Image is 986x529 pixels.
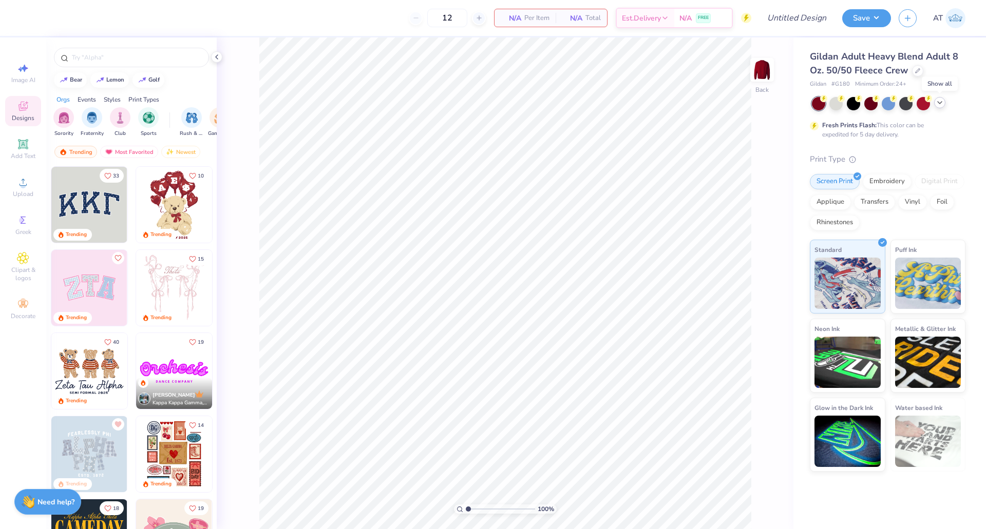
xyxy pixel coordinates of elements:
[56,95,70,104] div: Orgs
[814,337,881,388] img: Neon Ink
[153,391,195,399] span: [PERSON_NAME]
[895,416,961,467] img: Water based Ink
[208,107,232,138] button: filter button
[186,112,198,124] img: Rush & Bid Image
[60,77,68,83] img: trend_line.gif
[113,506,119,511] span: 18
[112,418,124,430] button: Unlike
[198,257,204,262] span: 15
[59,148,67,155] img: trending.gif
[115,130,126,138] span: Club
[127,167,203,243] img: edfb13fc-0e43-44eb-bea2-bf7fc0dd67f9
[933,8,965,28] a: AT
[184,335,208,349] button: Like
[15,228,31,236] span: Greek
[855,80,906,89] span: Minimum Order: 24 +
[922,76,958,91] div: Show all
[81,107,104,138] div: filter for Fraternity
[831,80,850,89] span: # G180
[11,312,35,320] span: Decorate
[81,107,104,138] button: filter button
[115,112,126,124] img: Club Image
[895,258,961,309] img: Puff Ink
[100,501,124,515] button: Like
[150,480,172,488] div: Trending
[127,333,203,409] img: d12c9beb-9502-45c7-ae94-40b97fdd6040
[195,390,203,398] img: topCreatorCrown.gif
[153,399,208,407] span: Kappa Kappa Gamma, [GEOGRAPHIC_DATA][US_STATE]
[945,8,965,28] img: Annabelle Tamez
[810,80,826,89] span: Gildan
[822,121,949,139] div: This color can be expedited for 5 day delivery.
[51,333,127,409] img: a3be6b59-b000-4a72-aad0-0c575b892a6b
[524,13,549,24] span: Per Item
[136,333,212,409] img: e5c25cba-9be7-456f-8dc7-97e2284da968
[214,112,226,124] img: Game Day Image
[814,258,881,309] img: Standard
[184,169,208,183] button: Like
[212,416,288,492] img: b0e5e834-c177-467b-9309-b33acdc40f03
[66,231,87,239] div: Trending
[112,252,124,264] button: Like
[208,130,232,138] span: Game Day
[138,107,159,138] button: filter button
[86,112,98,124] img: Fraternity Image
[138,77,146,83] img: trend_line.gif
[81,130,104,138] span: Fraternity
[538,504,554,514] span: 100 %
[104,95,121,104] div: Styles
[180,130,203,138] span: Rush & Bid
[161,146,200,158] div: Newest
[814,416,881,467] img: Glow in the Dark Ink
[212,167,288,243] img: e74243e0-e378-47aa-a400-bc6bcb25063a
[698,14,709,22] span: FREE
[90,72,129,88] button: lemon
[212,250,288,326] img: d12a98c7-f0f7-4345-bf3a-b9f1b718b86e
[585,13,601,24] span: Total
[105,148,113,155] img: most_fav.gif
[37,497,74,507] strong: Need help?
[66,314,87,322] div: Trending
[930,194,954,210] div: Foil
[895,244,917,255] span: Puff Ink
[622,13,661,24] span: Est. Delivery
[58,112,70,124] img: Sorority Image
[180,107,203,138] button: filter button
[810,194,851,210] div: Applique
[212,333,288,409] img: 190a3832-2857-43c9-9a52-6d493f4406b1
[198,423,204,428] span: 14
[136,250,212,326] img: 83dda5b0-2158-48ca-832c-f6b4ef4c4536
[895,323,956,334] span: Metallic & Glitter Ink
[501,13,521,24] span: N/A
[810,174,860,189] div: Screen Print
[933,12,943,24] span: AT
[100,335,124,349] button: Like
[180,107,203,138] div: filter for Rush & Bid
[915,174,964,189] div: Digital Print
[810,153,965,165] div: Print Type
[54,130,73,138] span: Sorority
[810,215,860,230] div: Rhinestones
[141,130,157,138] span: Sports
[138,393,150,405] img: Avatar
[5,266,41,282] span: Clipart & logos
[166,148,174,155] img: Newest.gif
[100,169,124,183] button: Like
[136,416,212,492] img: 6de2c09e-6ade-4b04-8ea6-6dac27e4729e
[814,244,842,255] span: Standard
[184,252,208,266] button: Like
[127,416,203,492] img: a3f22b06-4ee5-423c-930f-667ff9442f68
[96,77,104,83] img: trend_line.gif
[184,501,208,515] button: Like
[54,72,87,88] button: bear
[755,85,769,94] div: Back
[51,250,127,326] img: 9980f5e8-e6a1-4b4a-8839-2b0e9349023c
[100,146,158,158] div: Most Favorited
[132,72,164,88] button: golf
[810,50,958,76] span: Gildan Adult Heavy Blend Adult 8 Oz. 50/50 Fleece Crew
[11,76,35,84] span: Image AI
[895,402,942,413] span: Water based Ink
[113,340,119,345] span: 40
[71,52,202,63] input: Try "Alpha"
[110,107,130,138] button: filter button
